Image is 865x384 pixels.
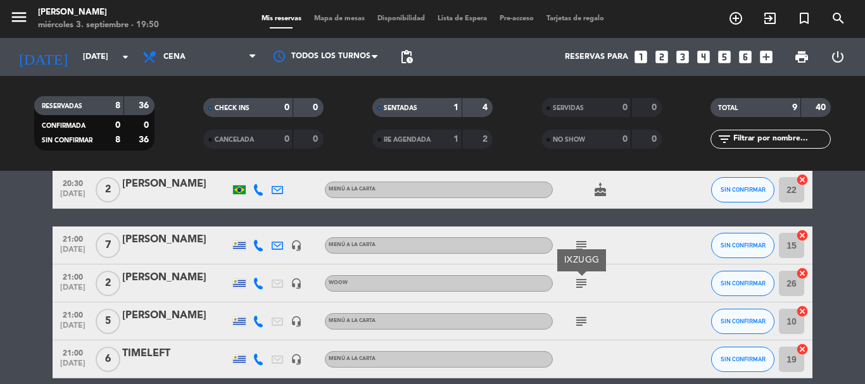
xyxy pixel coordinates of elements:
[796,267,809,280] i: cancel
[291,316,302,327] i: headset_mic
[57,231,89,245] span: 21:00
[758,49,774,65] i: add_box
[728,11,743,26] i: add_circle_outline
[652,135,659,144] strong: 0
[797,11,812,26] i: turned_in_not
[493,15,540,22] span: Pre-acceso
[711,309,774,334] button: SIN CONFIRMAR
[792,103,797,112] strong: 9
[57,359,89,374] span: [DATE]
[96,177,120,202] span: 2
[721,242,766,249] span: SIN CONFIRMAR
[796,173,809,186] i: cancel
[384,137,431,143] span: RE AGENDADA
[399,49,414,65] span: pending_actions
[574,276,589,291] i: subject
[721,318,766,325] span: SIN CONFIRMAR
[622,103,628,112] strong: 0
[57,283,89,298] span: [DATE]
[711,271,774,296] button: SIN CONFIRMAR
[118,49,133,65] i: arrow_drop_down
[674,49,691,65] i: looks_3
[42,103,82,109] span: RESERVADAS
[574,238,589,253] i: subject
[653,49,670,65] i: looks_two
[819,38,856,76] div: LOG OUT
[57,190,89,204] span: [DATE]
[796,305,809,318] i: cancel
[38,19,159,32] div: miércoles 3. septiembre - 19:50
[215,105,249,111] span: CHECK INS
[721,186,766,193] span: SIN CONFIRMAR
[57,345,89,359] span: 21:00
[255,15,308,22] span: Mis reservas
[794,49,809,65] span: print
[796,229,809,242] i: cancel
[313,103,320,112] strong: 0
[57,307,89,321] span: 21:00
[9,8,28,27] i: menu
[215,137,254,143] span: CANCELADA
[329,356,376,361] span: MENÚ A LA CARTA
[308,15,371,22] span: Mapa de mesas
[291,354,302,365] i: headset_mic
[139,135,151,144] strong: 36
[96,309,120,334] span: 5
[716,49,733,65] i: looks_5
[9,8,28,31] button: menu
[144,121,151,130] strong: 0
[721,280,766,287] span: SIN CONFIRMAR
[540,15,610,22] span: Tarjetas de regalo
[42,137,92,144] span: SIN CONFIRMAR
[313,135,320,144] strong: 0
[553,105,584,111] span: SERVIDAS
[115,135,120,144] strong: 8
[139,101,151,110] strong: 36
[57,245,89,260] span: [DATE]
[371,15,431,22] span: Disponibilidad
[163,53,186,61] span: Cena
[122,269,230,286] div: [PERSON_NAME]
[57,269,89,283] span: 21:00
[721,356,766,362] span: SIN CONFIRMAR
[122,176,230,192] div: [PERSON_NAME]
[831,11,846,26] i: search
[633,49,649,65] i: looks_one
[38,6,159,19] div: [PERSON_NAME]
[483,103,490,112] strong: 4
[816,103,828,112] strong: 40
[115,121,120,130] strong: 0
[574,314,589,329] i: subject
[732,132,830,146] input: Filtrar por nombre...
[711,233,774,258] button: SIN CONFIRMAR
[593,182,608,197] i: cake
[122,307,230,324] div: [PERSON_NAME]
[652,103,659,112] strong: 0
[830,49,845,65] i: power_settings_new
[431,15,493,22] span: Lista de Espera
[9,43,77,71] i: [DATE]
[57,175,89,190] span: 20:30
[329,187,376,192] span: MENÚ A LA CARTA
[718,105,738,111] span: TOTAL
[57,321,89,336] span: [DATE]
[622,135,628,144] strong: 0
[737,49,754,65] i: looks_6
[553,137,585,143] span: NO SHOW
[115,101,120,110] strong: 8
[42,123,85,129] span: CONFIRMADA
[284,135,289,144] strong: 0
[291,240,302,251] i: headset_mic
[483,135,490,144] strong: 2
[329,242,376,247] span: MENÚ A LA CARTA
[711,177,774,202] button: SIN CONFIRMAR
[453,103,458,112] strong: 1
[695,49,712,65] i: looks_4
[96,347,120,372] span: 6
[122,232,230,248] div: [PERSON_NAME]
[329,318,376,323] span: MENÚ A LA CARTA
[291,278,302,289] i: headset_mic
[284,103,289,112] strong: 0
[717,132,732,147] i: filter_list
[122,345,230,362] div: TIMELEFT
